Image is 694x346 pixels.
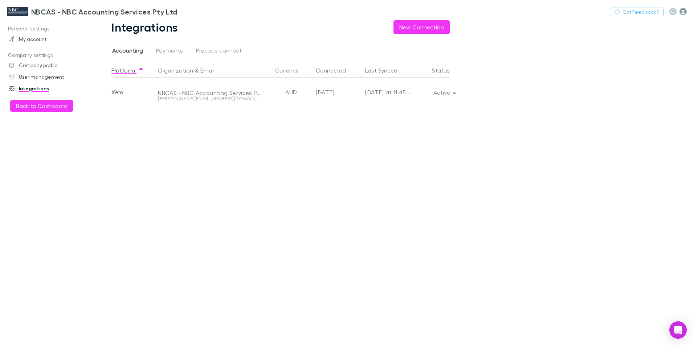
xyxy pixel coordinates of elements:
[365,78,412,107] div: [DATE] at 11:45 PM
[275,63,307,78] button: Currency
[112,47,143,56] span: Accounting
[1,51,98,60] p: Company settings
[316,78,359,107] div: [DATE]
[365,63,406,78] button: Last Synced
[31,7,177,16] h3: NBCAS - NBC Accounting Services Pty Ltd
[432,63,458,78] button: Status
[3,3,182,20] a: NBCAS - NBC Accounting Services Pty Ltd
[158,96,262,101] div: [PERSON_NAME][EMAIL_ADDRESS][DOMAIN_NAME]
[669,321,687,339] div: Open Intercom Messenger
[158,89,262,96] div: NBCAS - NBC Accounting Services Pty Ltd
[158,63,266,78] div: &
[158,63,193,78] button: Organization
[1,83,98,94] a: Integrations
[1,24,98,33] p: Personal settings
[111,63,144,78] button: Platform
[200,63,215,78] button: Email
[111,78,155,107] div: Xero
[111,20,178,34] h1: Integrations
[7,7,28,16] img: NBCAS - NBC Accounting Services Pty Ltd's Logo
[1,59,98,71] a: Company profile
[316,63,355,78] button: Connected
[1,71,98,83] a: User management
[393,20,450,34] button: New Connection
[428,87,461,98] button: Active
[269,78,313,107] div: AUD
[196,47,242,56] span: Practice connect
[610,8,664,16] button: Got Feedback?
[1,33,98,45] a: My account
[10,100,73,112] button: Back to Dashboard
[156,47,183,56] span: Payments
